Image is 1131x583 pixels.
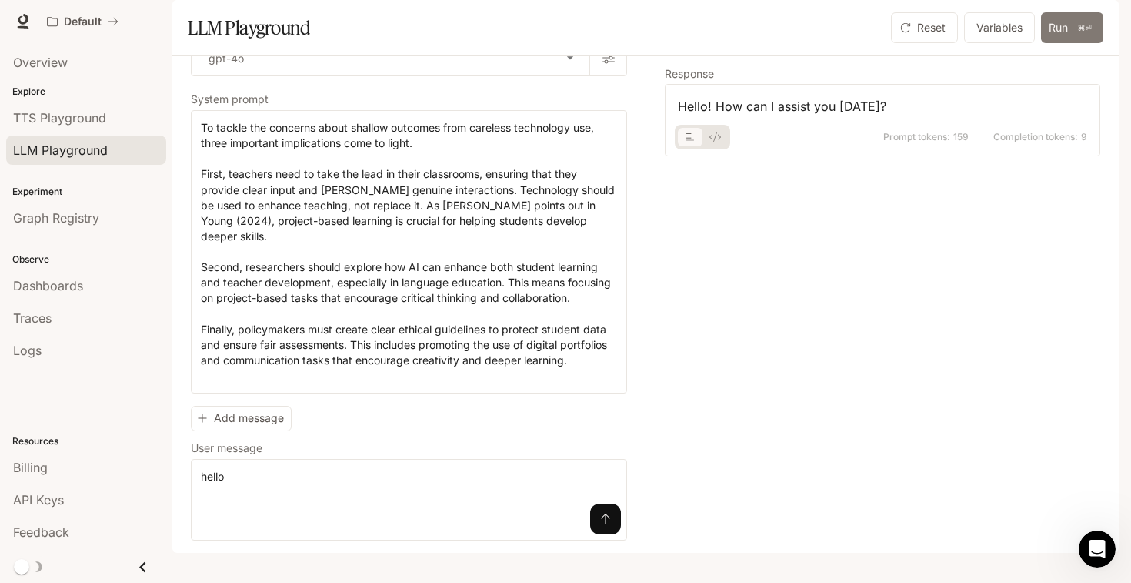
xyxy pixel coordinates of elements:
[953,132,969,142] span: 159
[191,406,292,431] button: Add message
[40,6,125,37] button: All workspaces
[192,40,589,75] div: gpt-4o
[191,94,269,105] p: System prompt
[1081,132,1087,142] span: 9
[209,50,244,66] p: gpt-4o
[1074,22,1096,35] p: ⌘⏎
[188,12,310,43] h1: LLM Playground
[191,443,262,454] p: User message
[883,132,950,142] span: Prompt tokens:
[964,12,1035,43] button: Variables
[1079,531,1116,568] iframe: Intercom live chat
[678,125,727,149] div: basic tabs example
[891,12,958,43] button: Reset
[64,15,102,28] p: Default
[1041,12,1103,43] button: Run⌘⏎
[665,69,1100,79] h5: Response
[993,132,1078,142] span: Completion tokens:
[678,97,1087,116] div: Hello! How can I assist you [DATE]?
